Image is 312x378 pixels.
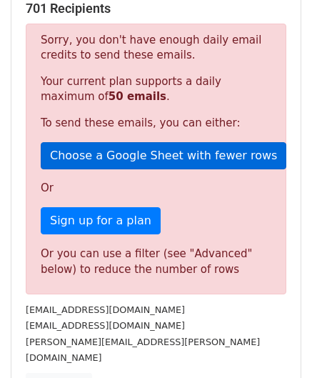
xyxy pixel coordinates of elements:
p: Your current plan supports a daily maximum of . [41,74,271,104]
div: Or you can use a filter (see "Advanced" below) to reduce the number of rows [41,246,271,278]
small: [EMAIL_ADDRESS][DOMAIN_NAME] [26,304,185,315]
p: To send these emails, you can either: [41,116,271,131]
small: [EMAIL_ADDRESS][DOMAIN_NAME] [26,320,185,331]
h5: 701 Recipients [26,1,286,16]
a: Sign up for a plan [41,207,161,234]
small: [PERSON_NAME][EMAIL_ADDRESS][PERSON_NAME][DOMAIN_NAME] [26,337,260,364]
div: Widget de chat [241,309,312,378]
strong: 50 emails [109,90,166,103]
iframe: Chat Widget [241,309,312,378]
a: Choose a Google Sheet with fewer rows [41,142,286,169]
p: Sorry, you don't have enough daily email credits to send these emails. [41,33,271,63]
p: Or [41,181,271,196]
